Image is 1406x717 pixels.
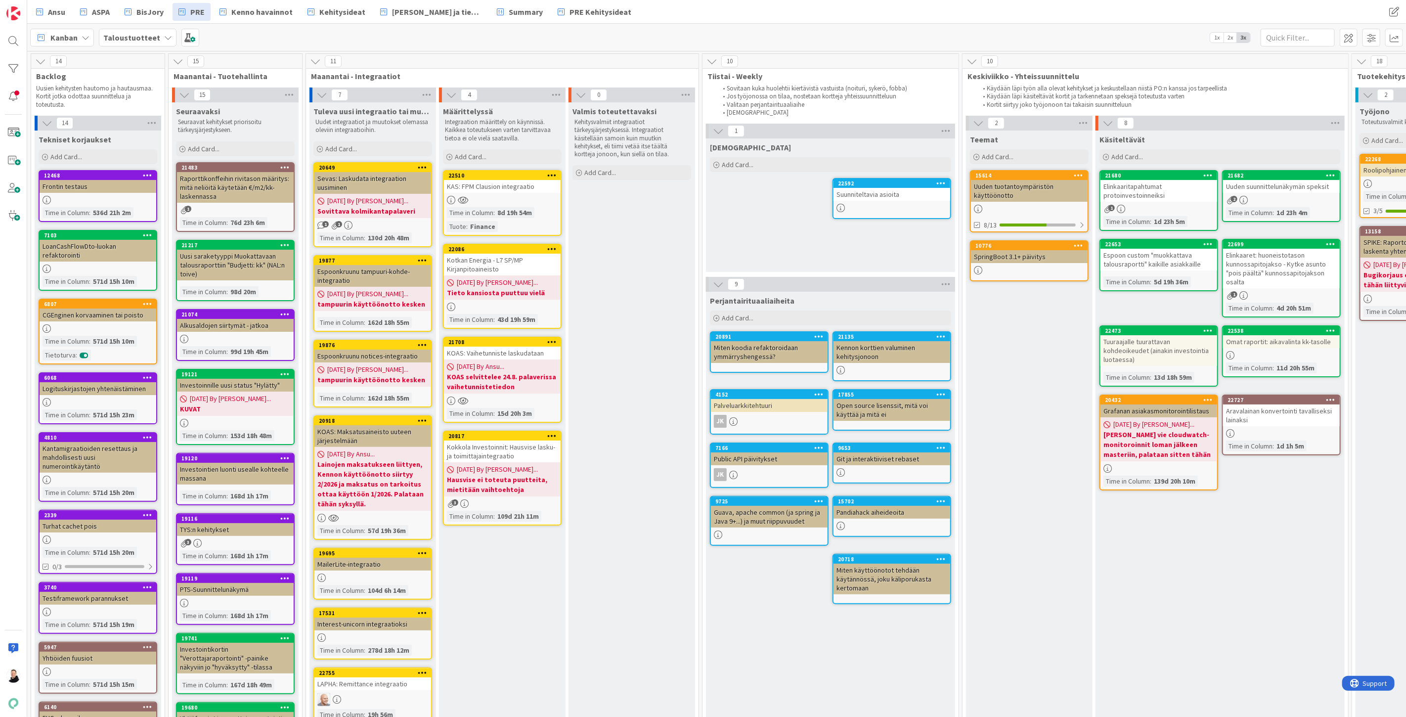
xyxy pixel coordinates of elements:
[89,409,90,420] span: :
[39,372,157,424] a: 6068Logituskirjastojen yhtenäistäminenTime in Column:571d 15h 23m
[491,3,549,21] a: Summary
[1151,216,1187,227] div: 1d 23h 5m
[317,317,364,328] div: Time in Column
[975,242,1088,249] div: 10776
[711,390,828,412] div: 4152Palveluarkkitehtuuri
[457,277,538,288] span: [DATE] By [PERSON_NAME]...
[466,221,468,232] span: :
[1274,303,1314,314] div: 4d 20h 51m
[711,390,828,399] div: 4152
[302,3,371,21] a: Kehitysideat
[231,6,293,18] span: Kenno havainnot
[1223,396,1340,404] div: 22727
[710,331,829,373] a: 20891Miten koodia refaktoroidaan ymmärryshengessä?
[89,207,90,218] span: :
[711,341,828,363] div: Miten koodia refaktoroidaan ymmärryshengessä?
[226,286,228,297] span: :
[834,332,950,363] div: 21135Kennon korttien valuminen kehitysjonoon
[1223,249,1340,288] div: Elinkaaret: huoneistotason kunnossapitojakso - Kytke asunto "pois päältä" kunnossapitojakson osalta
[468,221,498,232] div: Finance
[39,299,157,364] a: 6807CGEnginen korvaaminen tai poistoTime in Column:571d 15h 10mTietoturva:
[314,416,431,447] div: 20918KOAS: Maksatusaineisto uuteen järjestelmään
[228,286,259,297] div: 98d 20m
[971,171,1088,180] div: 15614
[838,445,950,451] div: 9653
[188,144,220,153] span: Add Card...
[711,415,828,428] div: JK
[971,180,1088,202] div: Uuden tuotantoympäristön käyttöönotto
[1223,326,1340,348] div: 22538Omat raportit: aikavalinta kk-tasolle
[584,168,616,177] span: Add Card...
[971,171,1088,202] div: 15614Uuden tuotantoympäristön käyttöönotto
[1099,170,1218,231] a: 21680Elinkaaritapahtumat protoinvestoinneiksiTime in Column:1d 23h 5m
[177,454,294,485] div: 19120Investointien luonti usealle kohteelle massana
[327,449,375,459] span: [DATE] By Ansu...
[1274,207,1310,218] div: 1d 23h 4m
[119,3,170,21] a: BisJory
[374,3,488,21] a: [PERSON_NAME] ja tiedotteet
[444,338,561,347] div: 21708
[722,160,753,169] span: Add Card...
[314,265,431,287] div: Espoonkruunu tampuuri-kohde-integraatio
[711,332,828,341] div: 20891
[834,188,950,201] div: Suunniteltavia asioita
[228,346,271,357] div: 99d 19h 45m
[1226,441,1273,451] div: Time in Column
[314,341,431,350] div: 19876
[1100,326,1217,366] div: 22473Tuuraajalle tuurattavan kohdeoikeudet (ainakin investointia luotaessa)
[444,347,561,359] div: KOAS: Vaihetunniste laskudataan
[1274,441,1307,451] div: 1d 1h 5m
[180,430,226,441] div: Time in Column
[40,300,156,321] div: 6807CGEnginen korvaaminen tai poisto
[1226,303,1273,314] div: Time in Column
[834,452,950,465] div: Git ja interaktiiviset rebaset
[1223,335,1340,348] div: Omat raportit: aikavalinta kk-tasolle
[177,379,294,392] div: Investoinnille uusi status "Hylätty"
[365,317,412,328] div: 162d 18h 55m
[1151,372,1194,383] div: 13d 18h 59m
[1100,171,1217,180] div: 21680
[1231,291,1237,298] span: 1
[1151,276,1191,287] div: 5d 19h 36m
[44,374,156,381] div: 6068
[185,206,191,212] span: 1
[834,390,950,399] div: 17855
[228,217,267,228] div: 76d 23h 6m
[711,332,828,363] div: 20891Miten koodia refaktoroidaan ymmärryshengessä?
[1223,404,1340,426] div: Aravalainan konvertointi tavalliseksi lainaksi
[226,346,228,357] span: :
[715,445,828,451] div: 7166
[1373,206,1383,216] span: 3/5
[180,286,226,297] div: Time in Column
[715,391,828,398] div: 4152
[834,399,950,421] div: Open source lisenssit, mitä voi käyttää ja mitä ei
[838,333,950,340] div: 21135
[970,170,1089,232] a: 15614Uuden tuotantoympäristön käyttöönotto8/13
[447,372,558,392] b: KOAS selvittelee 24.8. palaverissa vaihetunnistetiedon
[834,444,950,465] div: 9653Git ja interaktiiviset rebaset
[509,6,543,18] span: Summary
[834,332,950,341] div: 21135
[1222,170,1341,222] a: 21682Uuden suunnittelunäkymän speksitTime in Column:1d 23h 4m
[833,389,951,431] a: 17855Open source lisenssit, mitä voi käyttää ja mitä ei
[313,340,432,407] a: 19876Espoonkruunu notices-integraatio[DATE] By [PERSON_NAME]...tampuurin käyttöönotto keskenTime ...
[1150,372,1151,383] span: :
[834,390,950,421] div: 17855Open source lisenssit, mitä voi käyttää ja mitä ei
[975,172,1088,179] div: 15614
[1273,362,1274,373] span: :
[44,232,156,239] div: 7103
[833,178,951,219] a: 22592Suunniteltavia asioita
[1228,241,1340,248] div: 22699
[30,3,71,21] a: Ansu
[40,442,156,473] div: Kantamigraatioiden resettaus ja mahdollisesti uusi numerointikäytäntö
[715,333,828,340] div: 20891
[1100,171,1217,202] div: 21680Elinkaaritapahtumat protoinvestoinneiksi
[493,314,495,325] span: :
[40,382,156,395] div: Logituskirjastojen yhtenäistäminen
[1273,441,1274,451] span: :
[40,171,156,193] div: 12468Frontin testaus
[48,6,65,18] span: Ansu
[714,415,727,428] div: JK
[76,350,77,360] span: :
[1228,172,1340,179] div: 21682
